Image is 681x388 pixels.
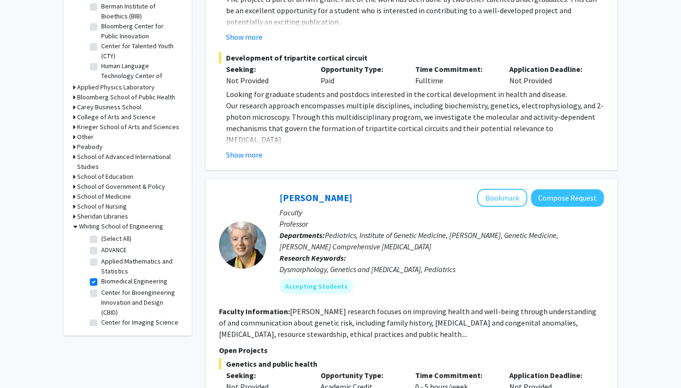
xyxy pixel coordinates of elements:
[101,234,131,244] label: (Select All)
[101,288,180,317] label: Center for Bioengineering Innovation and Design (CBID)
[226,370,306,381] p: Seeking:
[77,82,155,92] h3: Applied Physics Laboratory
[219,358,604,370] span: Genetics and public health
[77,142,103,152] h3: Peabody
[7,345,40,381] iframe: Chat
[77,212,128,221] h3: Sheridan Libraries
[219,307,596,339] fg-read-more: [PERSON_NAME] research focuses on improving health and well-being through understanding of and co...
[531,189,604,207] button: Compose Request to Joann Bodurtha
[279,264,604,275] div: Dysmorphology, Genetics and [MEDICAL_DATA], Pediatrics
[314,63,408,86] div: Paid
[279,230,559,251] span: Pediatrics, Institute of Genetic Medicine, [PERSON_NAME], Genetic Medicine, [PERSON_NAME] Compreh...
[502,63,597,86] div: Not Provided
[415,370,496,381] p: Time Commitment:
[101,317,178,327] label: Center for Imaging Science
[77,132,94,142] h3: Other
[79,221,163,231] h3: Whiting School of Engineering
[408,63,503,86] div: Fulltime
[226,75,306,86] div: Not Provided
[101,61,180,91] label: Human Language Technology Center of Excellence (HLTCOE)
[226,88,604,100] p: Looking for graduate students and postdocs interested in the cortical development in health and d...
[321,370,401,381] p: Opportunity Type:
[101,21,180,41] label: Bloomberg Center for Public Innovation
[77,202,127,212] h3: School of Nursing
[321,63,401,75] p: Opportunity Type:
[101,41,180,61] label: Center for Talented Youth (CTY)
[279,207,604,218] p: Faculty
[477,189,527,207] button: Add Joann Bodurtha to Bookmarks
[226,63,306,75] p: Seeking:
[279,279,353,294] mat-chip: Accepting Students
[101,245,127,255] label: ADVANCE
[77,102,141,112] h3: Carey Business School
[219,307,290,316] b: Faculty Information:
[279,218,604,229] p: Professor
[219,52,604,63] span: Development of tripartite cortical circuit
[77,112,156,122] h3: College of Arts and Science
[509,63,590,75] p: Application Deadline:
[101,1,180,21] label: Berman Institute of Bioethics (BIB)
[77,172,133,182] h3: School of Education
[101,256,180,276] label: Applied Mathematics and Statistics
[101,276,167,286] label: Biomedical Engineering
[77,122,179,132] h3: Krieger School of Arts and Sciences
[279,192,352,203] a: [PERSON_NAME]
[226,100,604,145] p: Our research approach encompasses multiple disciplines, including biochemistry, genetics, electro...
[77,152,182,172] h3: School of Advanced International Studies
[219,344,604,356] p: Open Projects
[415,63,496,75] p: Time Commitment:
[279,230,325,240] b: Departments:
[279,253,346,263] b: Research Keywords:
[226,31,262,43] button: Show more
[509,370,590,381] p: Application Deadline:
[226,149,262,160] button: Show more
[77,192,131,202] h3: School of Medicine
[77,182,165,192] h3: School of Government & Policy
[77,92,175,102] h3: Bloomberg School of Public Health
